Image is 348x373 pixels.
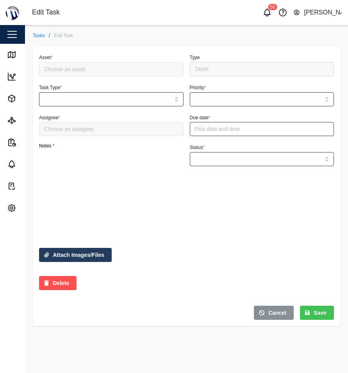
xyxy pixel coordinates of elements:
label: Priority [190,85,206,90]
button: [PERSON_NAME] [293,7,342,18]
a: Tasks [33,33,45,38]
div: Dashboard [20,72,54,81]
img: Main Logo [4,4,21,21]
span: Pick date and time [195,126,240,132]
div: Edit Task [32,7,60,18]
button: Delete [39,276,77,290]
span: Save [314,306,327,319]
span: Attach Images/Files [53,248,104,262]
div: Tasks [20,182,41,190]
button: Pick date and time [190,122,334,136]
label: Task Type [39,85,62,90]
span: Cancel [268,306,286,319]
div: [PERSON_NAME] [304,8,341,18]
button: Save [300,306,334,320]
div: Reports [20,138,46,147]
div: Settings [20,204,46,212]
div: Alarms [20,160,44,169]
span: Delete [53,276,69,290]
button: Attach Images/Files [39,248,112,262]
div: Map [20,50,37,59]
label: Status [190,145,205,150]
label: Assignee [39,115,60,120]
button: Cancel [254,306,294,320]
label: Asset [39,55,53,60]
div: / [49,33,50,38]
div: Edit Task [54,33,73,38]
label: Due date [190,115,211,120]
div: Sites [20,116,39,125]
div: Notes [39,142,184,150]
label: Type [190,55,200,60]
div: Assets [20,94,43,103]
div: 50 [268,4,277,10]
